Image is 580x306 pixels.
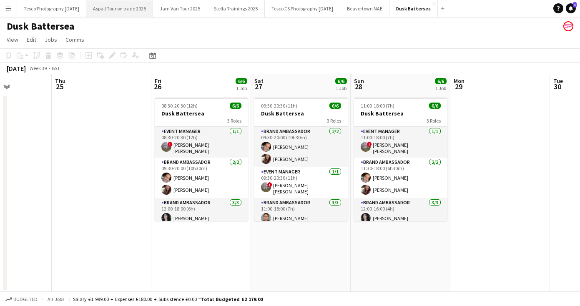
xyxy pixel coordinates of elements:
h3: Dusk Battersea [354,110,447,117]
span: 11:00-18:00 (7h) [361,103,394,109]
span: 6/6 [236,78,247,84]
button: Aspall Tour on trade 2025 [86,0,153,17]
div: BST [52,65,60,71]
span: 6/6 [230,103,241,109]
h1: Dusk Battersea [7,20,74,33]
div: 1 Job [336,85,346,91]
div: [DATE] [7,64,26,73]
span: 6/6 [335,78,347,84]
app-card-role: Brand Ambassador2/211:30-18:00 (6h30m)[PERSON_NAME][PERSON_NAME] [354,158,447,198]
span: 3 Roles [327,118,341,124]
button: Jam Van Tour 2025 [153,0,207,17]
button: Stella Trainings 2025 [207,0,265,17]
span: All jobs [46,296,66,302]
span: View [7,36,18,43]
app-job-card: 11:00-18:00 (7h)6/6Dusk Battersea3 RolesEvent Manager1/111:00-18:00 (7h)![PERSON_NAME] [PERSON_NA... [354,98,447,221]
span: Mon [454,77,465,85]
button: Budgeted [4,295,39,304]
span: 09:30-20:30 (11h) [261,103,297,109]
span: 25 [54,82,65,91]
span: Tue [553,77,563,85]
span: 3 Roles [427,118,441,124]
a: 1 [566,3,576,13]
div: 1 Job [435,85,446,91]
span: ! [367,142,372,147]
span: Fri [155,77,161,85]
app-card-role: Event Manager1/108:30-20:30 (12h)![PERSON_NAME] [PERSON_NAME] [155,127,248,158]
span: Comms [65,36,84,43]
span: 08:30-20:30 (12h) [161,103,198,109]
app-card-role: Brand Ambassador3/312:00-16:00 (4h)[PERSON_NAME] [354,198,447,251]
a: View [3,34,22,45]
a: Edit [23,34,40,45]
span: Jobs [45,36,57,43]
app-job-card: 08:30-20:30 (12h)6/6Dusk Battersea3 RolesEvent Manager1/108:30-20:30 (12h)![PERSON_NAME] [PERSON_... [155,98,248,221]
span: Budgeted [13,296,38,302]
span: 6/6 [329,103,341,109]
span: Edit [27,36,36,43]
app-card-role: Brand Ambassador3/312:00-18:00 (6h)[PERSON_NAME] [155,198,248,251]
span: 30 [552,82,563,91]
span: 6/6 [429,103,441,109]
h3: Dusk Battersea [254,110,348,117]
app-card-role: Brand Ambassador2/209:30-20:00 (10h30m)[PERSON_NAME][PERSON_NAME] [155,158,248,198]
app-card-role: Brand Ambassador2/209:30-20:00 (10h30m)[PERSON_NAME][PERSON_NAME] [254,127,348,167]
app-card-role: Event Manager1/111:00-18:00 (7h)![PERSON_NAME] [PERSON_NAME] [354,127,447,158]
span: 26 [153,82,161,91]
app-card-role: Brand Ambassador3/311:00-18:00 (7h)[PERSON_NAME] [254,198,348,251]
span: 1 [573,2,577,8]
div: Salary £1 999.00 + Expenses £180.00 + Subsistence £0.00 = [73,296,263,302]
span: 3 Roles [227,118,241,124]
span: 29 [452,82,465,91]
button: Tesco CS Photography [DATE] [265,0,340,17]
span: Total Budgeted £2 179.00 [201,296,263,302]
span: Sun [354,77,364,85]
button: Dusk Battersea [389,0,438,17]
div: 1 Job [236,85,247,91]
a: Comms [62,34,88,45]
button: Beavertown NAE [340,0,389,17]
app-job-card: 09:30-20:30 (11h)6/6Dusk Battersea3 RolesBrand Ambassador2/209:30-20:00 (10h30m)[PERSON_NAME][PER... [254,98,348,221]
span: ! [168,142,173,147]
span: Sat [254,77,264,85]
span: Week 39 [28,65,48,71]
span: Thu [55,77,65,85]
span: 27 [253,82,264,91]
h3: Dusk Battersea [155,110,248,117]
span: ! [267,182,272,187]
a: Jobs [41,34,60,45]
app-user-avatar: Soozy Peters [563,21,573,31]
button: Tesco Photography [DATE] [17,0,86,17]
span: 6/6 [435,78,447,84]
app-card-role: Event Manager1/109:30-20:30 (11h)![PERSON_NAME] [PERSON_NAME] [254,167,348,198]
span: 28 [353,82,364,91]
